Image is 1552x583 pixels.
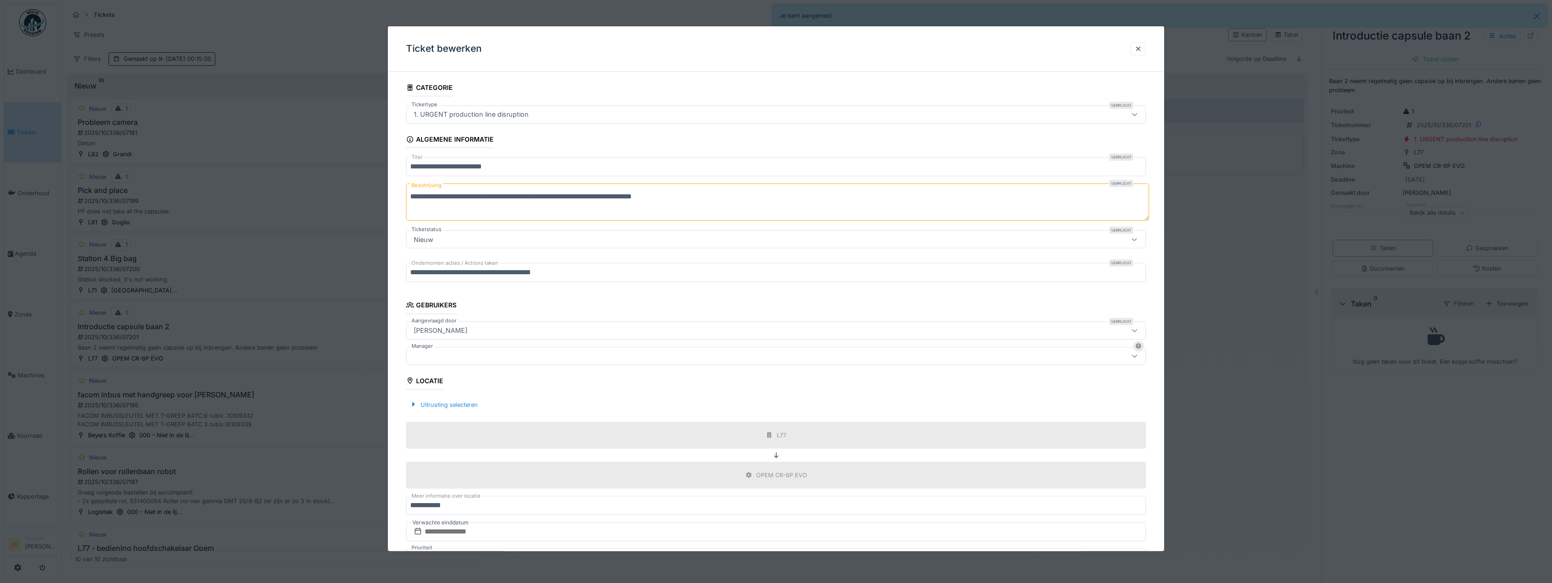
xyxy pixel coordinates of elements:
[410,544,434,552] label: Prioriteit
[406,374,443,389] div: Locatie
[410,109,532,119] div: 1. URGENT production line disruption
[412,518,470,528] label: Verwachte einddatum
[410,234,437,244] div: Nieuw
[1109,259,1133,267] div: Verplicht
[1109,227,1133,234] div: Verplicht
[410,226,443,233] label: Ticketstatus
[406,43,482,54] h3: Ticket bewerken
[406,398,481,410] div: Uitrusting selecteren
[1109,102,1133,109] div: Verplicht
[410,342,435,350] label: Manager
[410,153,424,161] label: Titel
[406,133,494,148] div: Algemene informatie
[410,325,471,335] div: [PERSON_NAME]
[410,316,458,324] label: Aangevraagd door
[1109,153,1133,161] div: Verplicht
[410,259,500,267] label: Ondernomen acties / Actions taken
[410,180,443,191] label: Beschrijving
[406,298,456,314] div: Gebruikers
[756,471,807,479] div: OPEM CR-6P EVO
[410,101,439,109] label: Tickettype
[777,431,786,440] div: L77
[410,492,482,500] label: Meer informatie over locatie
[406,81,453,96] div: Categorie
[1109,317,1133,325] div: Verplicht
[1109,180,1133,187] div: Verplicht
